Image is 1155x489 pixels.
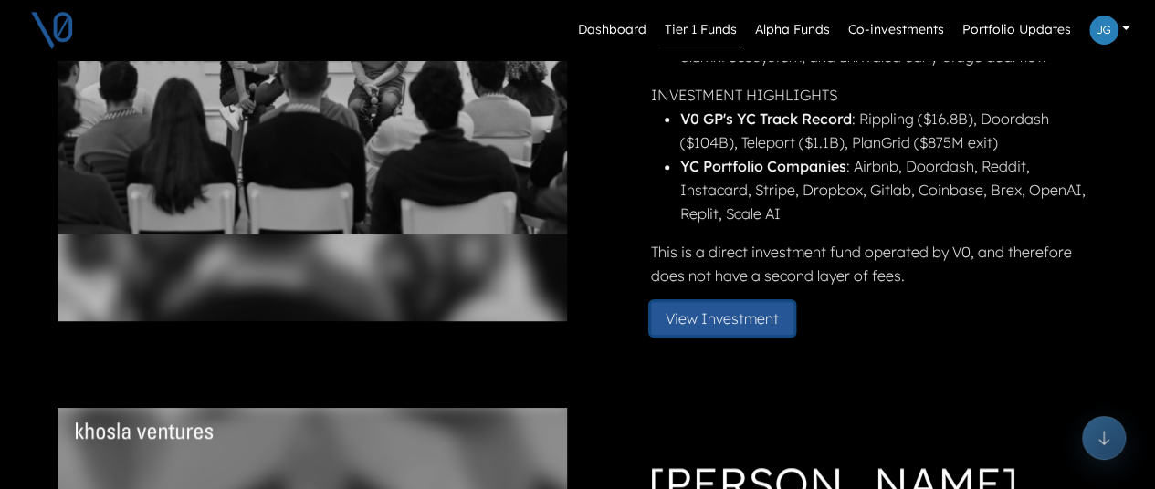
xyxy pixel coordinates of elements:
img: Profile [1089,16,1118,45]
strong: YC Portfolio Companies [680,157,846,175]
a: Portfolio Updates [955,13,1078,47]
a: Dashboard [571,13,654,47]
p: INVESTMENT HIGHLIGHTS [651,83,1095,107]
img: Fund Logo [76,422,213,439]
img: V0 logo [29,7,75,53]
a: View Investment [651,307,808,326]
li: : Rippling ($16.8B), Doordash ($104B), Teleport ($1.1B), PlanGrid ($875M exit) [680,107,1095,154]
a: Co-investments [841,13,951,47]
a: Tier 1 Funds [657,13,744,47]
button: View Investment [651,302,793,335]
li: : Airbnb, Doordash, Reddit, Instacard, Stripe, Dropbox, Gitlab, Coinbase, Brex, OpenAI, Replit, S... [680,154,1095,225]
a: Alpha Funds [748,13,837,47]
p: This is a direct investment fund operated by V0, and therefore does not have a second layer of fees. [651,240,1095,287]
strong: V0 GP's YC Track Record [680,109,852,128]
